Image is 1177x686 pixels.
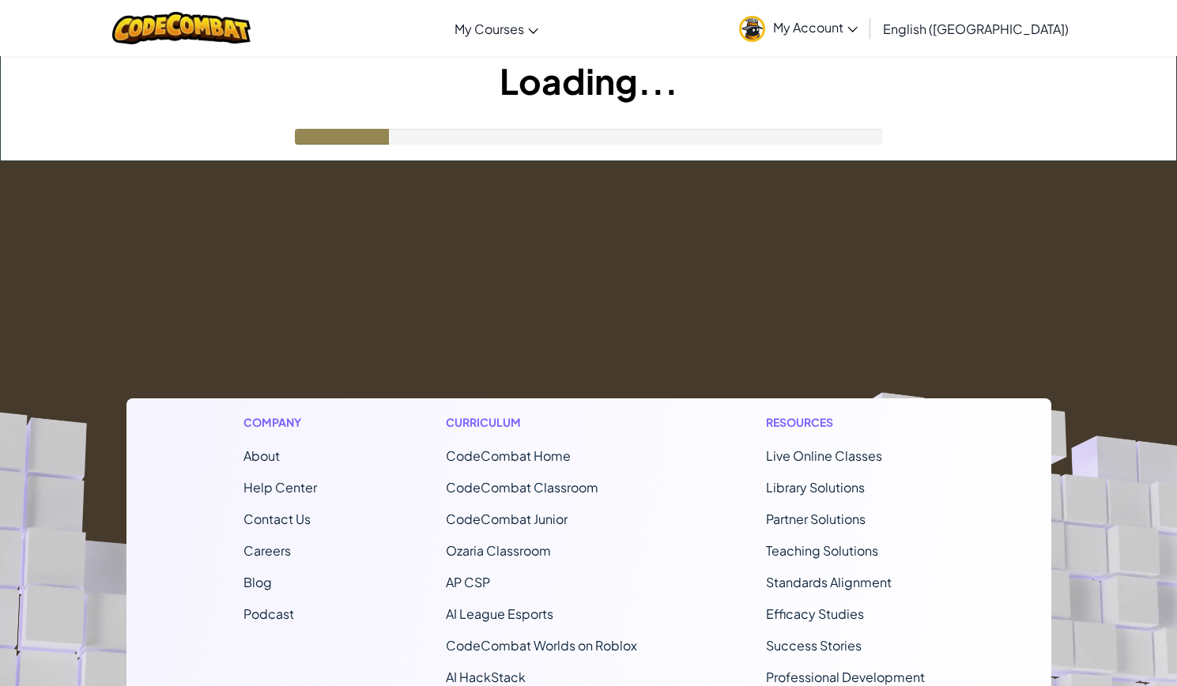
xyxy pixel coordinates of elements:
[243,511,311,527] span: Contact Us
[766,414,934,431] h1: Resources
[766,574,892,590] a: Standards Alignment
[446,542,551,559] a: Ozaria Classroom
[766,637,862,654] a: Success Stories
[447,7,546,50] a: My Courses
[446,447,571,464] span: CodeCombat Home
[243,574,272,590] a: Blog
[766,447,882,464] a: Live Online Classes
[773,19,858,36] span: My Account
[1,56,1176,105] h1: Loading...
[112,12,251,44] img: CodeCombat logo
[243,414,317,431] h1: Company
[446,479,598,496] a: CodeCombat Classroom
[766,542,878,559] a: Teaching Solutions
[446,574,490,590] a: AP CSP
[446,605,553,622] a: AI League Esports
[455,21,524,37] span: My Courses
[446,511,568,527] a: CodeCombat Junior
[446,637,637,654] a: CodeCombat Worlds on Roblox
[243,542,291,559] a: Careers
[766,605,864,622] a: Efficacy Studies
[731,3,866,53] a: My Account
[875,7,1077,50] a: English ([GEOGRAPHIC_DATA])
[739,16,765,42] img: avatar
[766,479,865,496] a: Library Solutions
[766,511,866,527] a: Partner Solutions
[243,605,294,622] a: Podcast
[243,447,280,464] a: About
[766,669,925,685] a: Professional Development
[446,669,526,685] a: AI HackStack
[243,479,317,496] a: Help Center
[446,414,637,431] h1: Curriculum
[883,21,1069,37] span: English ([GEOGRAPHIC_DATA])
